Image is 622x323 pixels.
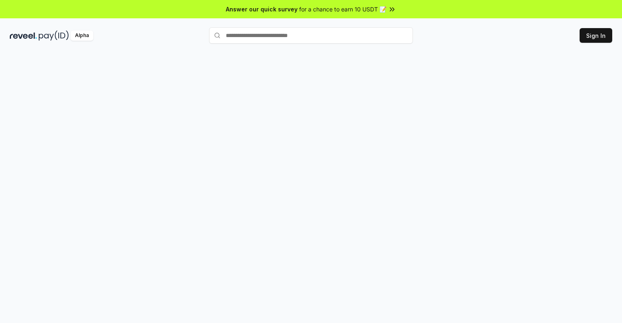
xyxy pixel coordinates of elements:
[580,28,612,43] button: Sign In
[226,5,298,13] span: Answer our quick survey
[39,31,69,41] img: pay_id
[299,5,386,13] span: for a chance to earn 10 USDT 📝
[10,31,37,41] img: reveel_dark
[71,31,93,41] div: Alpha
